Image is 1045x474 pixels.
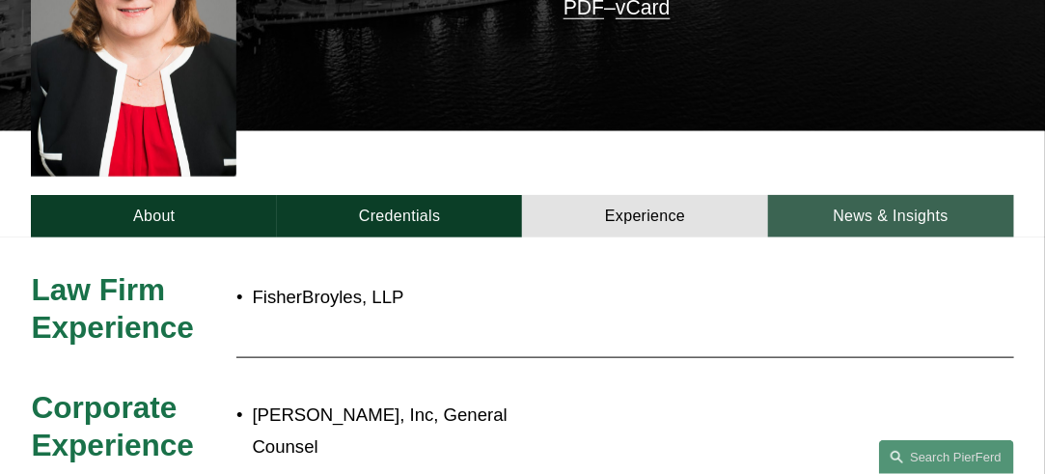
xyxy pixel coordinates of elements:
[277,195,523,237] a: Credentials
[31,195,277,237] a: About
[768,195,1014,237] a: News & Insights
[879,440,1014,474] a: Search this site
[31,390,194,462] span: Corporate Experience
[522,195,768,237] a: Experience
[31,272,194,345] span: Law Firm Experience
[253,281,892,313] p: FisherBroyles, LLP
[253,399,523,463] p: [PERSON_NAME], Inc, General Counsel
